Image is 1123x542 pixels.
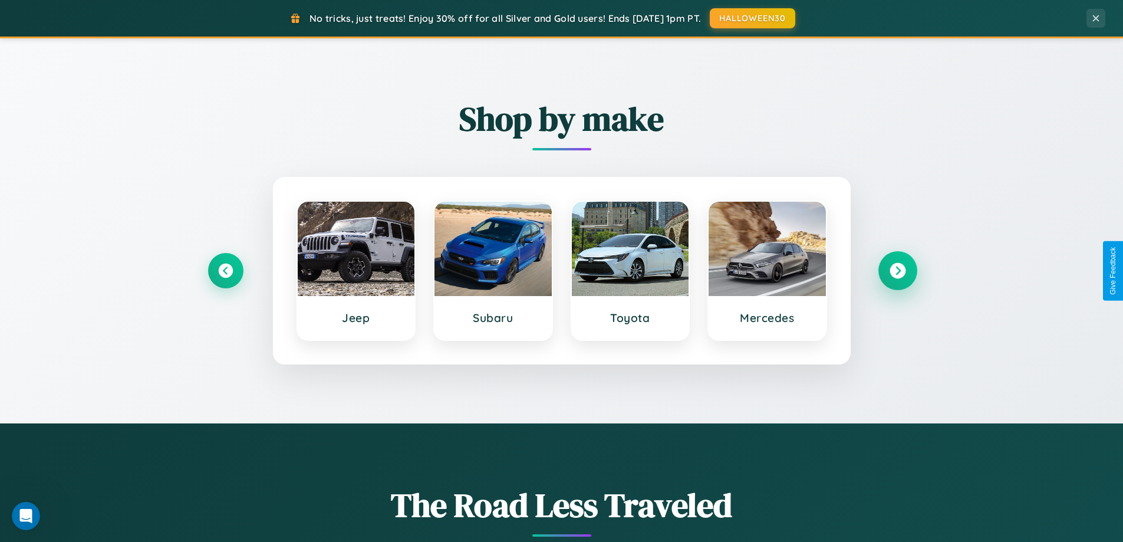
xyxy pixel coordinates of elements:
h3: Toyota [584,311,677,325]
button: HALLOWEEN30 [710,8,795,28]
span: No tricks, just treats! Enjoy 30% off for all Silver and Gold users! Ends [DATE] 1pm PT. [309,12,701,24]
div: Give Feedback [1109,247,1117,295]
h3: Subaru [446,311,540,325]
h2: Shop by make [208,96,915,142]
iframe: Intercom live chat [12,502,40,530]
h1: The Road Less Traveled [208,482,915,528]
h3: Jeep [309,311,403,325]
h3: Mercedes [720,311,814,325]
